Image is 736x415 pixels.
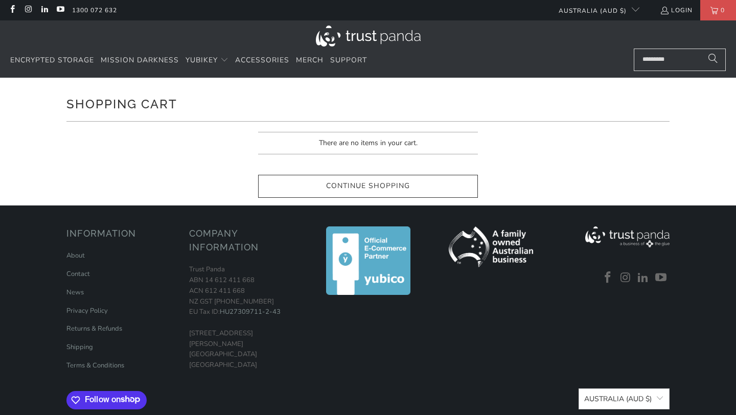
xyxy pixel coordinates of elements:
[40,6,49,14] a: Trust Panda Australia on LinkedIn
[660,5,693,16] a: Login
[10,55,94,65] span: Encrypted Storage
[235,49,289,73] a: Accessories
[700,49,726,71] button: Search
[56,6,64,14] a: Trust Panda Australia on YouTube
[296,55,324,65] span: Merch
[330,55,367,65] span: Support
[235,55,289,65] span: Accessories
[330,49,367,73] a: Support
[296,49,324,73] a: Merch
[8,6,16,14] a: Trust Panda Australia on Facebook
[220,307,281,316] a: HU27309711-2-43
[186,55,218,65] span: YubiKey
[579,388,670,409] button: Australia (AUD $)
[101,55,179,65] span: Mission Darkness
[24,6,32,14] a: Trust Panda Australia on Instagram
[66,288,84,297] a: News
[66,269,90,279] a: Contact
[66,342,93,352] a: Shipping
[66,361,124,370] a: Terms & Conditions
[634,49,726,71] input: Search...
[618,271,633,285] a: Trust Panda Australia on Instagram
[66,324,122,333] a: Returns & Refunds
[258,175,478,198] a: Continue Shopping
[189,264,302,371] p: Trust Panda ABN 14 612 411 668 ACN 612 411 668 NZ GST [PHONE_NUMBER] EU Tax ID: [STREET_ADDRESS][...
[258,132,478,154] p: There are no items in your cart.
[66,93,670,113] h1: Shopping Cart
[101,49,179,73] a: Mission Darkness
[600,271,615,285] a: Trust Panda Australia on Facebook
[653,271,669,285] a: Trust Panda Australia on YouTube
[186,49,228,73] summary: YubiKey
[10,49,367,73] nav: Translation missing: en.navigation.header.main_nav
[66,251,85,260] a: About
[66,306,108,315] a: Privacy Policy
[636,271,651,285] a: Trust Panda Australia on LinkedIn
[10,49,94,73] a: Encrypted Storage
[72,5,117,16] a: 1300 072 632
[316,26,421,47] img: Trust Panda Australia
